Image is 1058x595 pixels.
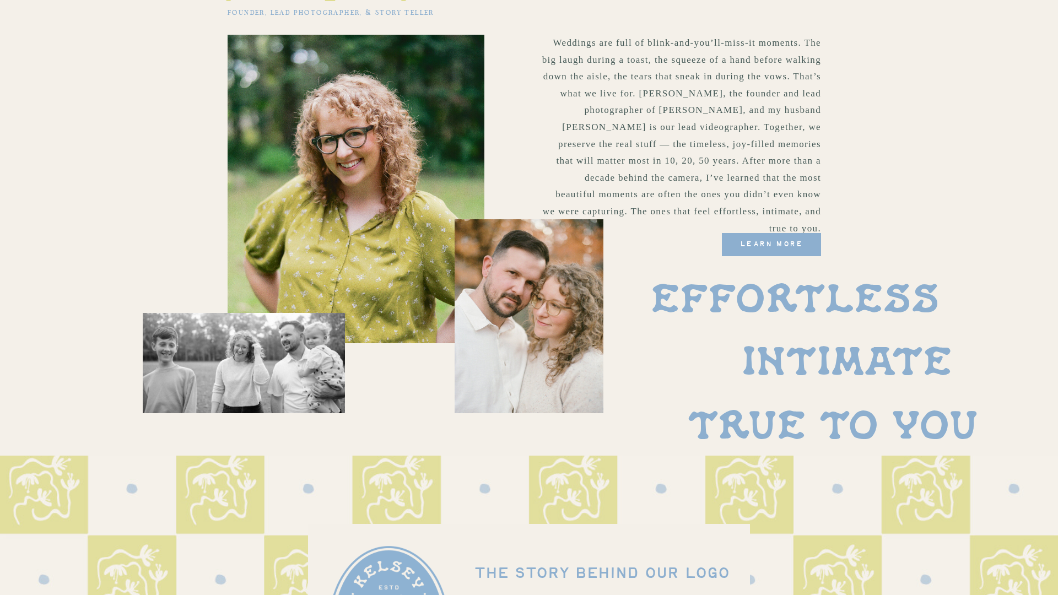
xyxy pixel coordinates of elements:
[693,342,1001,385] h1: intimate
[462,561,741,584] h2: the story behind our logo
[740,239,803,251] span: learn more
[228,8,476,17] h3: founder, lead photographer, & story teller
[641,279,949,322] h1: effortless
[722,233,821,256] a: learn more
[678,405,987,448] h1: true to you
[542,35,821,225] p: Weddings are full of blink-and-you’ll-miss-it moments. The big laugh during a toast, the squeeze ...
